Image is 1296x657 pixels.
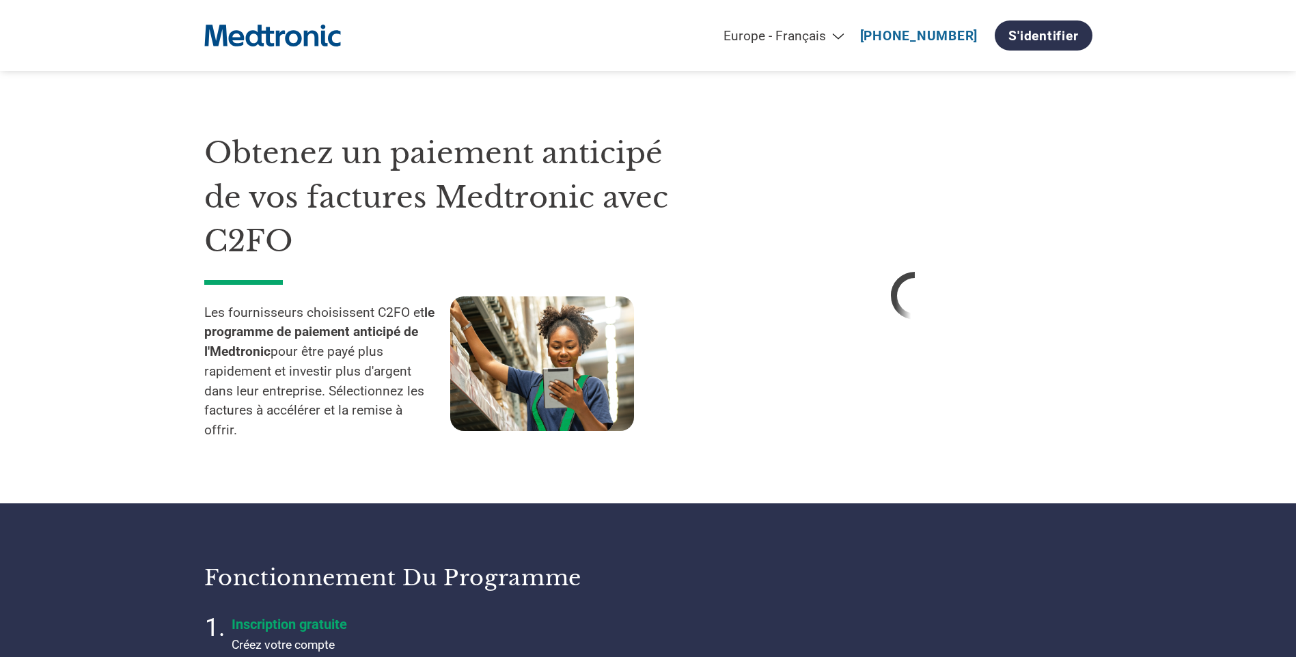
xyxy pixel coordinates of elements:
strong: le programme de paiement anticipé de l'Medtronic [204,305,435,360]
img: Medtronic [204,17,341,55]
h3: Fonctionnement du programme [204,564,631,591]
p: Créez votre compte [232,636,573,654]
h4: Inscription gratuite [232,616,573,632]
a: [PHONE_NUMBER] [860,28,978,44]
h1: Obtenez un paiement anticipé de vos factures Medtronic avec C2FO [204,131,696,264]
p: Les fournisseurs choisissent C2FO et pour être payé plus rapidement et investir plus d'argent dan... [204,303,450,441]
a: S'identifier [995,20,1092,51]
img: supply chain worker [450,296,634,431]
